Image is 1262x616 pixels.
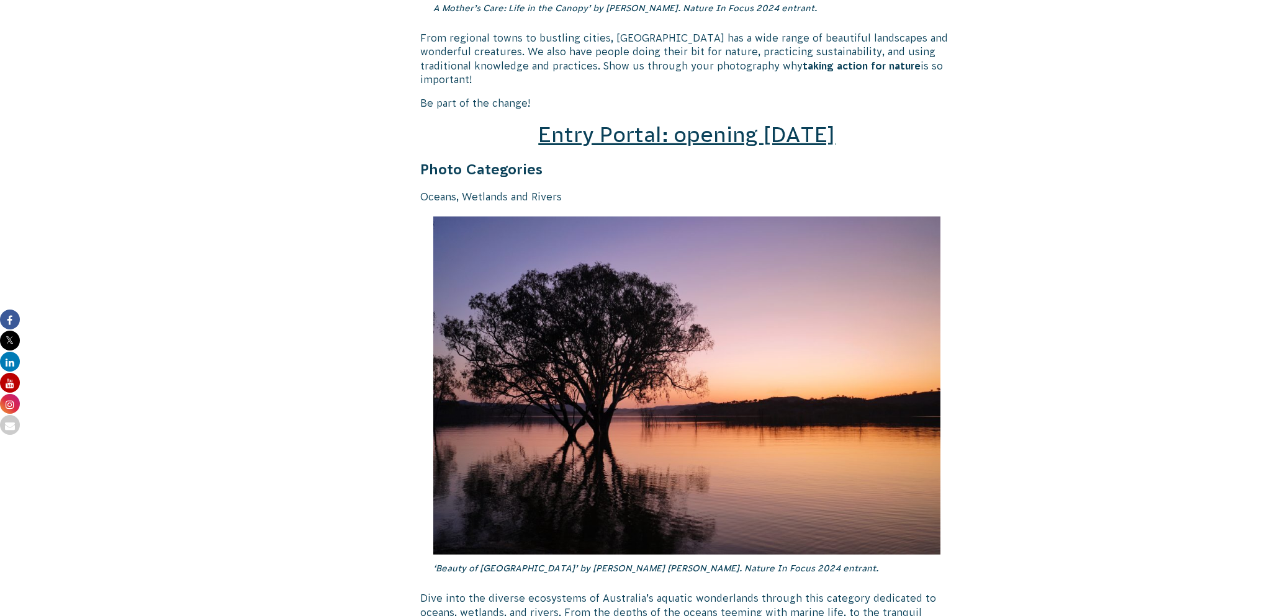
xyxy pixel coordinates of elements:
[433,3,817,13] em: A Mother’s Care: Life in the Canopy’ by [PERSON_NAME]. Nature In Focus 2024 entrant.
[538,123,835,146] a: Entry Portal: opening [DATE]
[803,60,921,71] strong: taking action for nature
[421,96,953,110] p: Be part of the change!
[421,190,953,203] p: Oceans, Wetlands and Rivers
[421,31,953,87] p: From regional towns to bustling cities, [GEOGRAPHIC_DATA] has a wide range of beautiful landscape...
[433,563,878,573] em: ‘Beauty of [GEOGRAPHIC_DATA]’ by [PERSON_NAME] [PERSON_NAME]. Nature In Focus 2024 entrant.
[421,161,543,177] strong: Photo Categories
